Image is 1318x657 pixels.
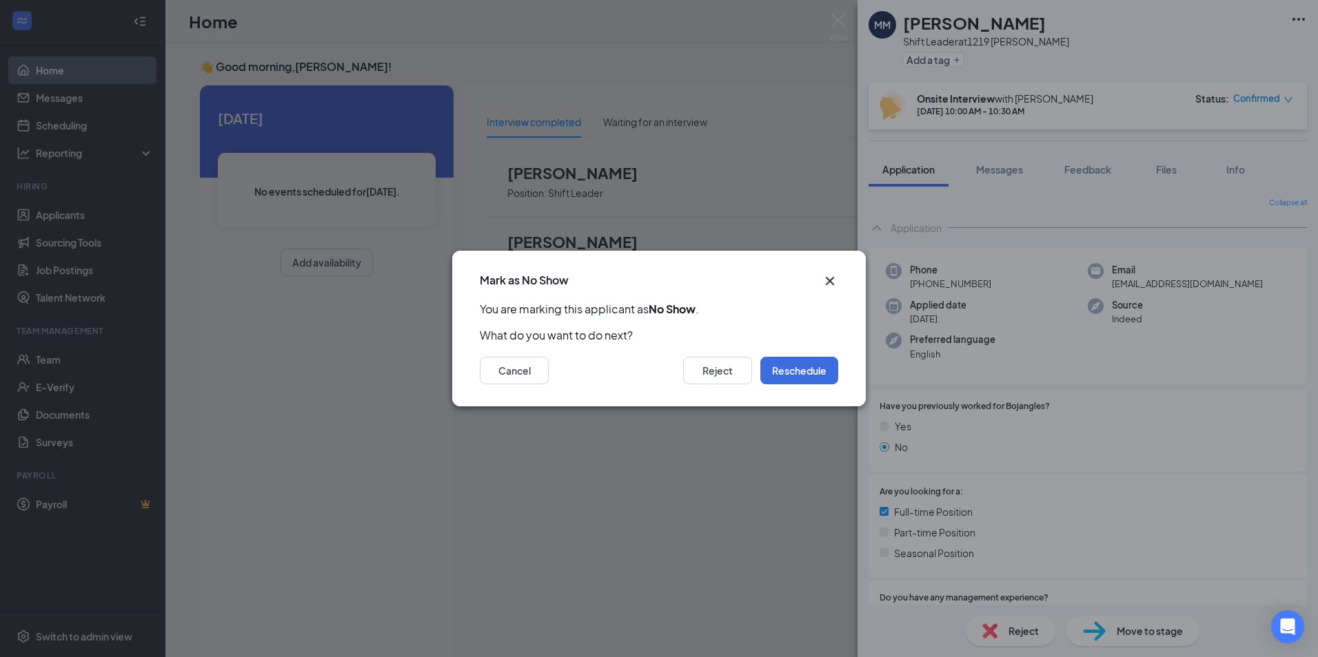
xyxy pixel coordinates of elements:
p: What do you want to do next? [480,328,838,343]
button: Close [822,273,838,289]
div: Open Intercom Messenger [1271,610,1304,643]
svg: Cross [822,273,838,289]
button: Reject [683,357,752,384]
button: Reschedule [760,357,838,384]
p: You are marking this applicant as . [480,302,838,317]
button: Cancel [480,357,549,384]
b: No Show [649,302,696,316]
h3: Mark as No Show [480,273,569,288]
